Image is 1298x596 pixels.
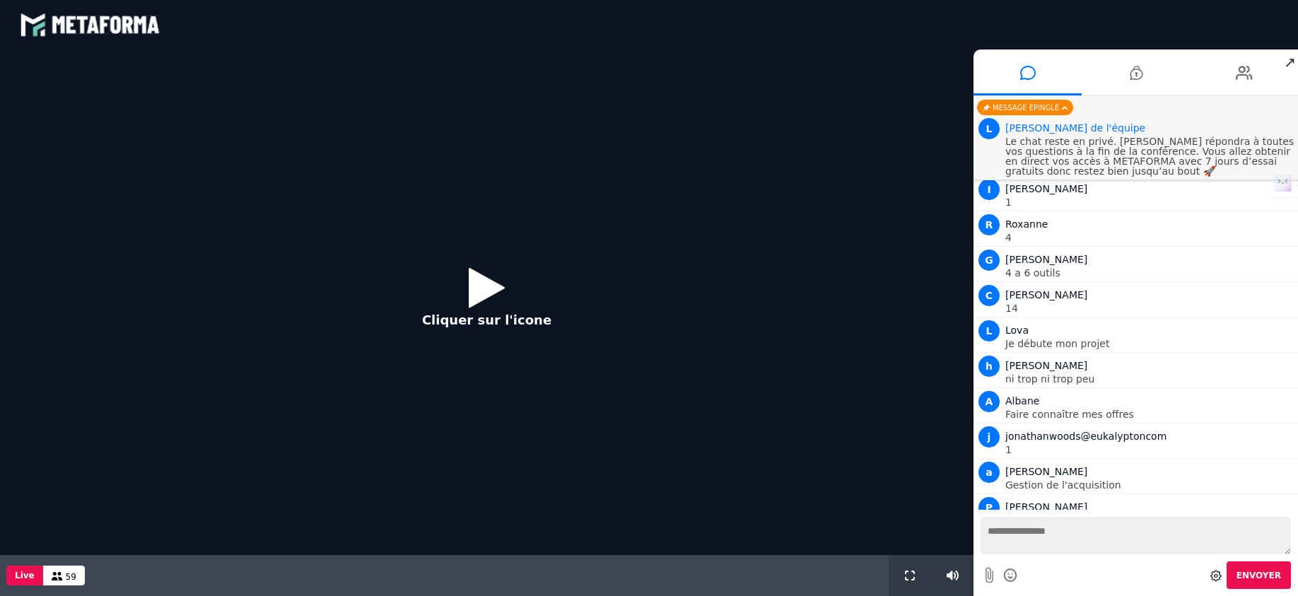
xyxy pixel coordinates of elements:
[6,566,43,585] button: Live
[1005,325,1029,336] span: Lova
[1005,218,1048,230] span: Roxanne
[1005,501,1087,513] span: [PERSON_NAME]
[1005,480,1294,490] p: Gestion de l'acquisition
[1236,571,1281,580] span: Envoyer
[1282,49,1298,75] span: ↗
[1005,233,1294,243] p: 4
[978,320,1000,341] span: L
[1005,183,1087,194] span: [PERSON_NAME]
[1005,395,1039,407] span: Albane
[1005,122,1145,134] span: Animateur
[1005,466,1087,477] span: [PERSON_NAME]
[978,356,1000,377] span: h
[408,257,566,348] button: Cliquer sur l'icone
[1005,431,1167,442] span: jonathanwoods@eukalyptoncom
[978,426,1000,448] span: j
[1227,561,1291,589] button: Envoyer
[977,100,1073,115] div: Message épinglé
[1005,339,1294,349] p: Je débute mon projet
[1005,303,1294,313] p: 14
[1005,136,1294,176] p: Le chat reste en privé. [PERSON_NAME] répondra à toutes vos questions à la fin de la conférence. ...
[978,497,1000,518] span: P
[1005,254,1087,265] span: [PERSON_NAME]
[978,391,1000,412] span: A
[1005,374,1294,384] p: ni trop ni trop peu
[978,462,1000,483] span: a
[422,310,551,329] p: Cliquer sur l'icone
[978,118,1000,139] span: L
[66,572,76,582] span: 59
[1005,289,1087,300] span: [PERSON_NAME]
[1005,445,1294,455] p: 1
[978,179,1000,200] span: I
[1005,360,1087,371] span: [PERSON_NAME]
[978,285,1000,306] span: C
[1005,268,1294,278] p: 4 a 6 outils
[978,250,1000,271] span: G
[1005,197,1294,207] p: 1
[1005,409,1294,419] p: Faire connaître mes offres
[978,214,1000,235] span: R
